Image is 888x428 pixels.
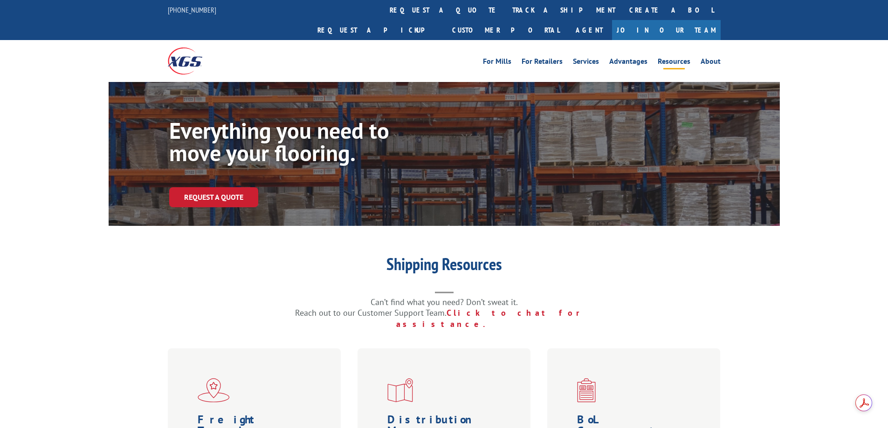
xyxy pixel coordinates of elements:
a: For Retailers [522,58,563,68]
h1: Everything you need to move your flooring. [169,119,449,169]
a: Click to chat for assistance. [396,307,593,329]
a: Resources [658,58,690,68]
a: Join Our Team [612,20,721,40]
a: Request a pickup [310,20,445,40]
img: xgs-icon-bo-l-generator-red [577,378,596,402]
a: Advantages [609,58,647,68]
img: xgs-icon-distribution-map-red [387,378,413,402]
a: [PHONE_NUMBER] [168,5,216,14]
a: Customer Portal [445,20,566,40]
a: Services [573,58,599,68]
a: Agent [566,20,612,40]
h1: Shipping Resources [258,256,631,277]
img: xgs-icon-flagship-distribution-model-red [198,378,230,402]
a: Request a Quote [169,187,258,207]
p: Can’t find what you need? Don’t sweat it. Reach out to our Customer Support Team. [258,297,631,330]
a: For Mills [483,58,511,68]
a: About [701,58,721,68]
